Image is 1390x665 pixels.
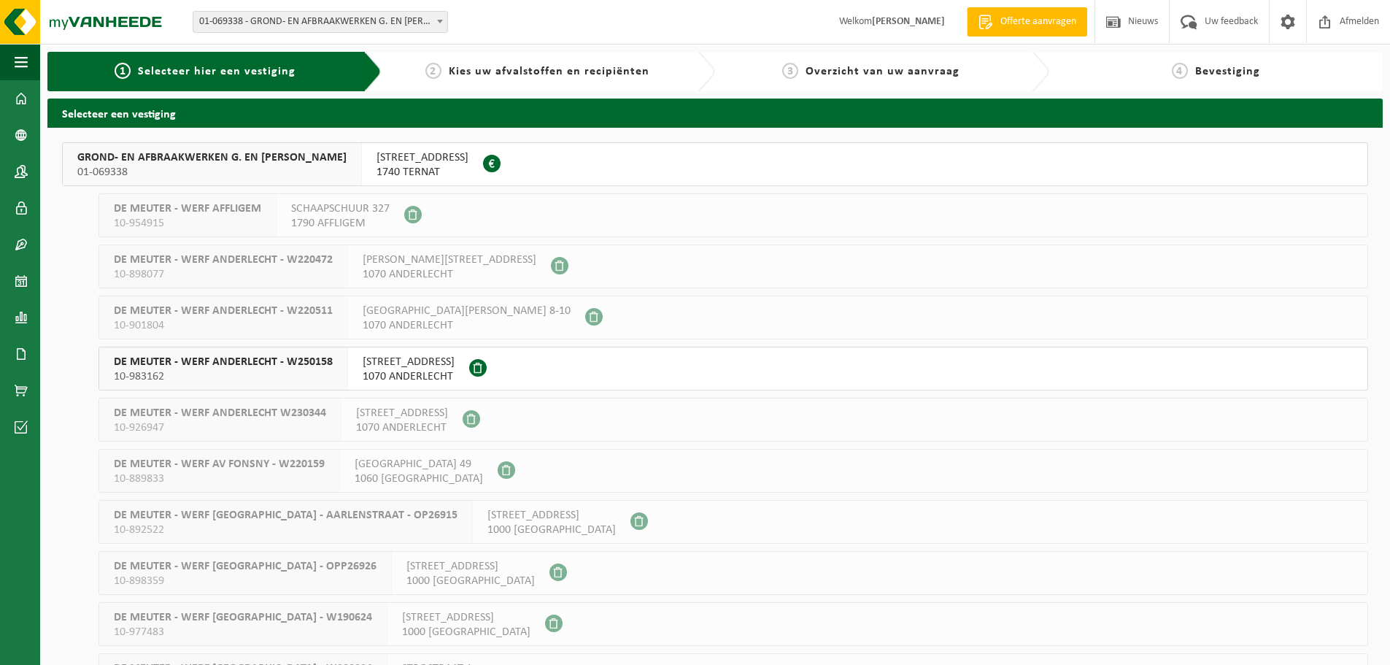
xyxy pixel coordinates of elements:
span: 10-954915 [114,216,261,231]
button: GROND- EN AFBRAAKWERKEN G. EN [PERSON_NAME] 01-069338 [STREET_ADDRESS]1740 TERNAT [62,142,1368,186]
span: GROND- EN AFBRAAKWERKEN G. EN [PERSON_NAME] [77,150,347,165]
span: 10-898077 [114,267,333,282]
span: 1000 [GEOGRAPHIC_DATA] [402,625,530,639]
span: DE MEUTER - WERF ANDERLECHT - W220511 [114,304,333,318]
span: DE MEUTER - WERF [GEOGRAPHIC_DATA] - W190624 [114,610,372,625]
span: [STREET_ADDRESS] [402,610,530,625]
span: Bevestiging [1195,66,1260,77]
span: SCHAAPSCHUUR 327 [291,201,390,216]
span: 1070 ANDERLECHT [363,267,536,282]
span: 10-892522 [114,523,457,537]
a: Offerte aanvragen [967,7,1087,36]
span: [PERSON_NAME][STREET_ADDRESS] [363,253,536,267]
span: 1740 TERNAT [377,165,468,180]
span: 10-983162 [114,369,333,384]
span: 1000 [GEOGRAPHIC_DATA] [487,523,616,537]
span: [GEOGRAPHIC_DATA] 49 [355,457,483,472]
span: 4 [1172,63,1188,79]
span: [STREET_ADDRESS] [406,559,535,574]
span: DE MEUTER - WERF AFFLIGEM [114,201,261,216]
span: 10-898359 [114,574,377,588]
h2: Selecteer een vestiging [47,99,1383,127]
span: 1060 [GEOGRAPHIC_DATA] [355,472,483,486]
span: [STREET_ADDRESS] [363,355,455,369]
button: DE MEUTER - WERF ANDERLECHT - W250158 10-983162 [STREET_ADDRESS]1070 ANDERLECHT [99,347,1368,391]
span: DE MEUTER - WERF ANDERLECHT - W250158 [114,355,333,369]
span: 10-889833 [114,472,325,486]
span: 01-069338 - GROND- EN AFBRAAKWERKEN G. EN A. DE MEUTER - TERNAT [193,11,448,33]
span: [GEOGRAPHIC_DATA][PERSON_NAME] 8-10 [363,304,571,318]
span: [STREET_ADDRESS] [487,508,616,523]
span: DE MEUTER - WERF AV FONSNY - W220159 [114,457,325,472]
strong: [PERSON_NAME] [872,16,945,27]
span: 3 [782,63,798,79]
span: DE MEUTER - WERF [GEOGRAPHIC_DATA] - OPP26926 [114,559,377,574]
span: 10-926947 [114,420,326,435]
span: 01-069338 [77,165,347,180]
span: 10-901804 [114,318,333,333]
span: DE MEUTER - WERF ANDERLECHT - W220472 [114,253,333,267]
span: 1790 AFFLIGEM [291,216,390,231]
span: [STREET_ADDRESS] [356,406,448,420]
span: 1070 ANDERLECHT [363,369,455,384]
span: 2 [425,63,441,79]
span: 1070 ANDERLECHT [356,420,448,435]
span: 1000 [GEOGRAPHIC_DATA] [406,574,535,588]
span: Overzicht van uw aanvraag [806,66,960,77]
span: 1070 ANDERLECHT [363,318,571,333]
span: Offerte aanvragen [997,15,1080,29]
span: DE MEUTER - WERF ANDERLECHT W230344 [114,406,326,420]
span: 01-069338 - GROND- EN AFBRAAKWERKEN G. EN A. DE MEUTER - TERNAT [193,12,447,32]
span: Selecteer hier een vestiging [138,66,296,77]
span: DE MEUTER - WERF [GEOGRAPHIC_DATA] - AARLENSTRAAT - OP26915 [114,508,457,523]
span: Kies uw afvalstoffen en recipiënten [449,66,649,77]
span: 10-977483 [114,625,372,639]
span: 1 [115,63,131,79]
span: [STREET_ADDRESS] [377,150,468,165]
